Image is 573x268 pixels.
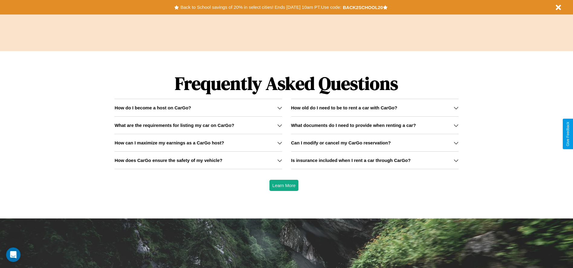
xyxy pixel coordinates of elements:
[114,68,458,99] h1: Frequently Asked Questions
[114,158,222,163] h3: How does CarGo ensure the safety of my vehicle?
[291,105,398,110] h3: How old do I need to be to rent a car with CarGo?
[114,105,191,110] h3: How do I become a host on CarGo?
[566,122,570,146] div: Give Feedback
[291,158,411,163] h3: Is insurance included when I rent a car through CarGo?
[6,247,21,262] iframe: Intercom live chat
[179,3,343,11] button: Back to School savings of 20% in select cities! Ends [DATE] 10am PT.Use code:
[343,5,383,10] b: BACK2SCHOOL20
[269,180,299,191] button: Learn More
[114,123,234,128] h3: What are the requirements for listing my car on CarGo?
[291,123,416,128] h3: What documents do I need to provide when renting a car?
[114,140,224,145] h3: How can I maximize my earnings as a CarGo host?
[291,140,391,145] h3: Can I modify or cancel my CarGo reservation?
